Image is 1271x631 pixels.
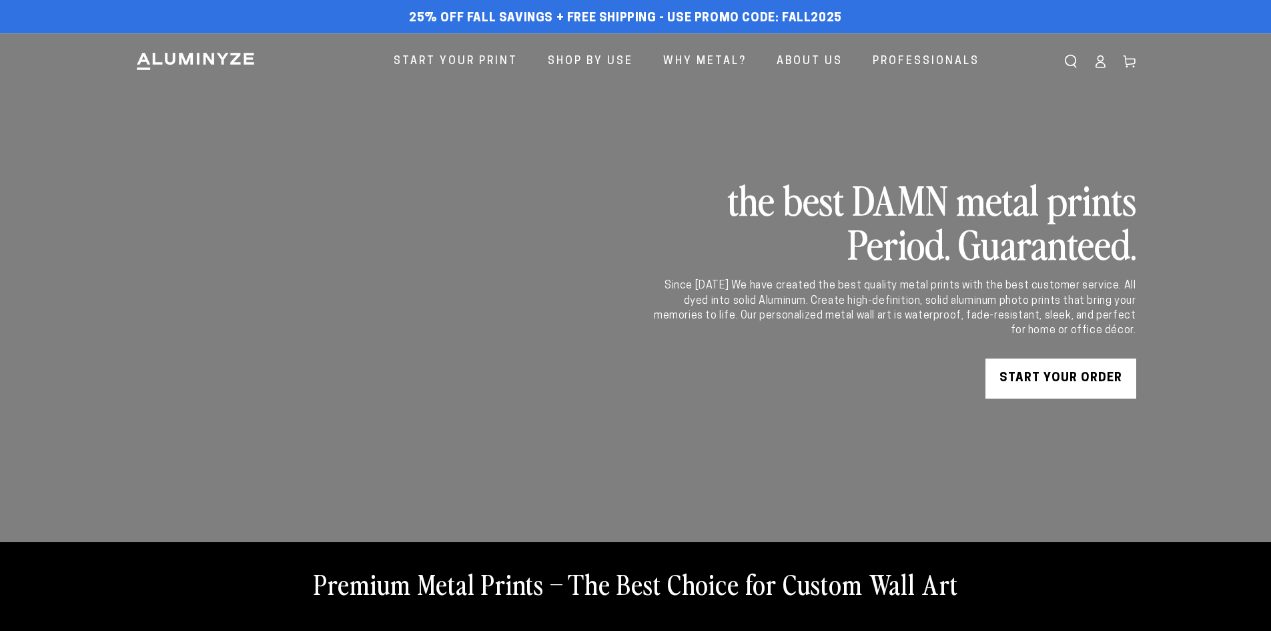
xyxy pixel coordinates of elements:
a: Professionals [863,44,989,79]
summary: Search our site [1056,47,1086,76]
a: About Us [767,44,853,79]
a: Why Metal? [653,44,757,79]
h2: Premium Metal Prints – The Best Choice for Custom Wall Art [314,566,958,601]
span: 25% off FALL Savings + Free Shipping - Use Promo Code: FALL2025 [409,11,842,26]
span: Start Your Print [394,52,518,71]
a: Start Your Print [384,44,528,79]
span: Why Metal? [663,52,747,71]
img: Aluminyze [135,51,256,71]
span: Professionals [873,52,979,71]
a: Shop By Use [538,44,643,79]
h2: the best DAMN metal prints Period. Guaranteed. [652,177,1136,265]
a: START YOUR Order [985,359,1136,399]
span: Shop By Use [548,52,633,71]
span: About Us [777,52,843,71]
div: Since [DATE] We have created the best quality metal prints with the best customer service. All dy... [652,278,1136,339]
